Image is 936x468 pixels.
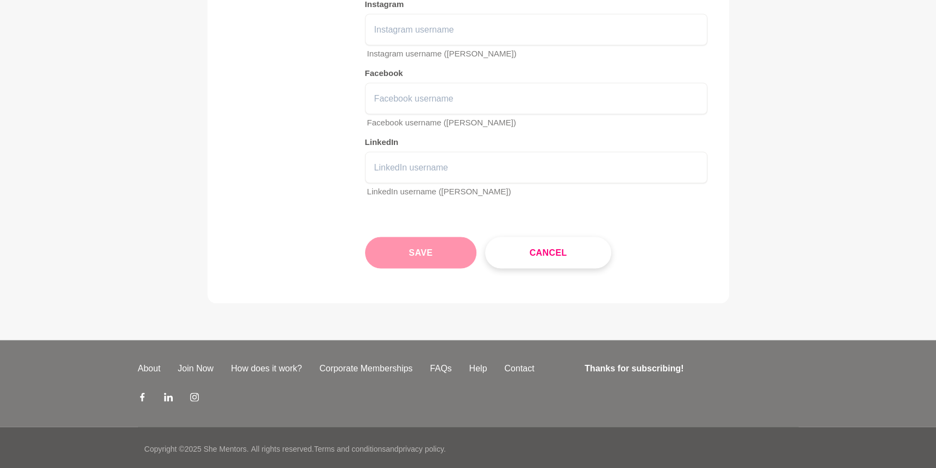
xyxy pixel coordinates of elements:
p: All rights reserved. and . [251,444,445,455]
h5: Facebook [365,68,707,79]
input: Facebook username [365,83,707,115]
a: Corporate Memberships [311,362,422,375]
p: Instagram username ([PERSON_NAME]) [367,48,707,60]
a: Join Now [169,362,222,375]
a: Help [460,362,495,375]
a: Instagram [190,393,199,406]
p: Facebook username ([PERSON_NAME]) [367,117,707,129]
a: How does it work? [222,362,311,375]
a: About [129,362,169,375]
h5: LinkedIn [365,137,707,148]
p: Copyright © 2025 She Mentors . [145,444,249,455]
h4: Thanks for subscribing! [585,362,791,375]
input: Instagram username [365,14,707,46]
button: Cancel [485,237,611,269]
input: LinkedIn username [365,152,707,184]
a: Terms and conditions [314,445,386,453]
a: Contact [495,362,543,375]
a: FAQs [421,362,460,375]
a: Facebook [138,393,147,406]
p: LinkedIn username ([PERSON_NAME]) [367,186,707,198]
a: LinkedIn [164,393,173,406]
button: Save [365,237,477,269]
a: privacy policy [399,445,444,453]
